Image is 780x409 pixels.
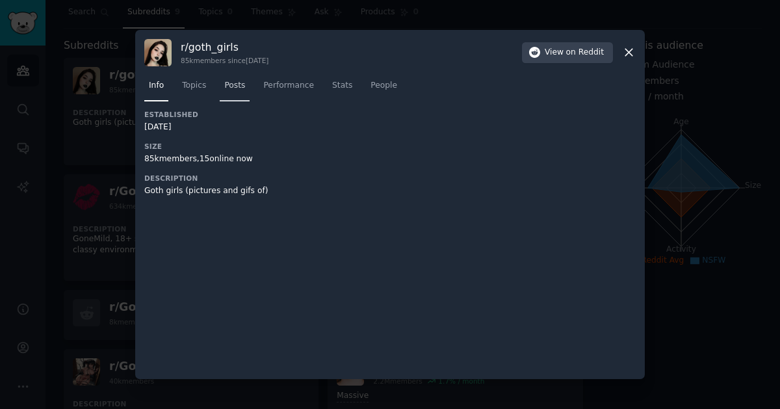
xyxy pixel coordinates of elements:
[224,80,245,92] span: Posts
[332,80,352,92] span: Stats
[181,40,268,54] h3: r/ goth_girls
[370,80,397,92] span: People
[177,75,211,102] a: Topics
[144,122,390,133] div: [DATE]
[144,39,172,66] img: goth_girls
[181,56,268,65] div: 85k members since [DATE]
[259,75,318,102] a: Performance
[566,47,604,59] span: on Reddit
[149,80,164,92] span: Info
[522,42,613,63] button: Viewon Reddit
[263,80,314,92] span: Performance
[144,174,390,183] h3: Description
[182,80,206,92] span: Topics
[545,47,604,59] span: View
[144,153,390,165] div: 85k members, 15 online now
[144,185,390,197] div: Goth girls (pictures and gifs of)
[144,142,390,151] h3: Size
[328,75,357,102] a: Stats
[144,110,390,119] h3: Established
[144,75,168,102] a: Info
[220,75,250,102] a: Posts
[366,75,402,102] a: People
